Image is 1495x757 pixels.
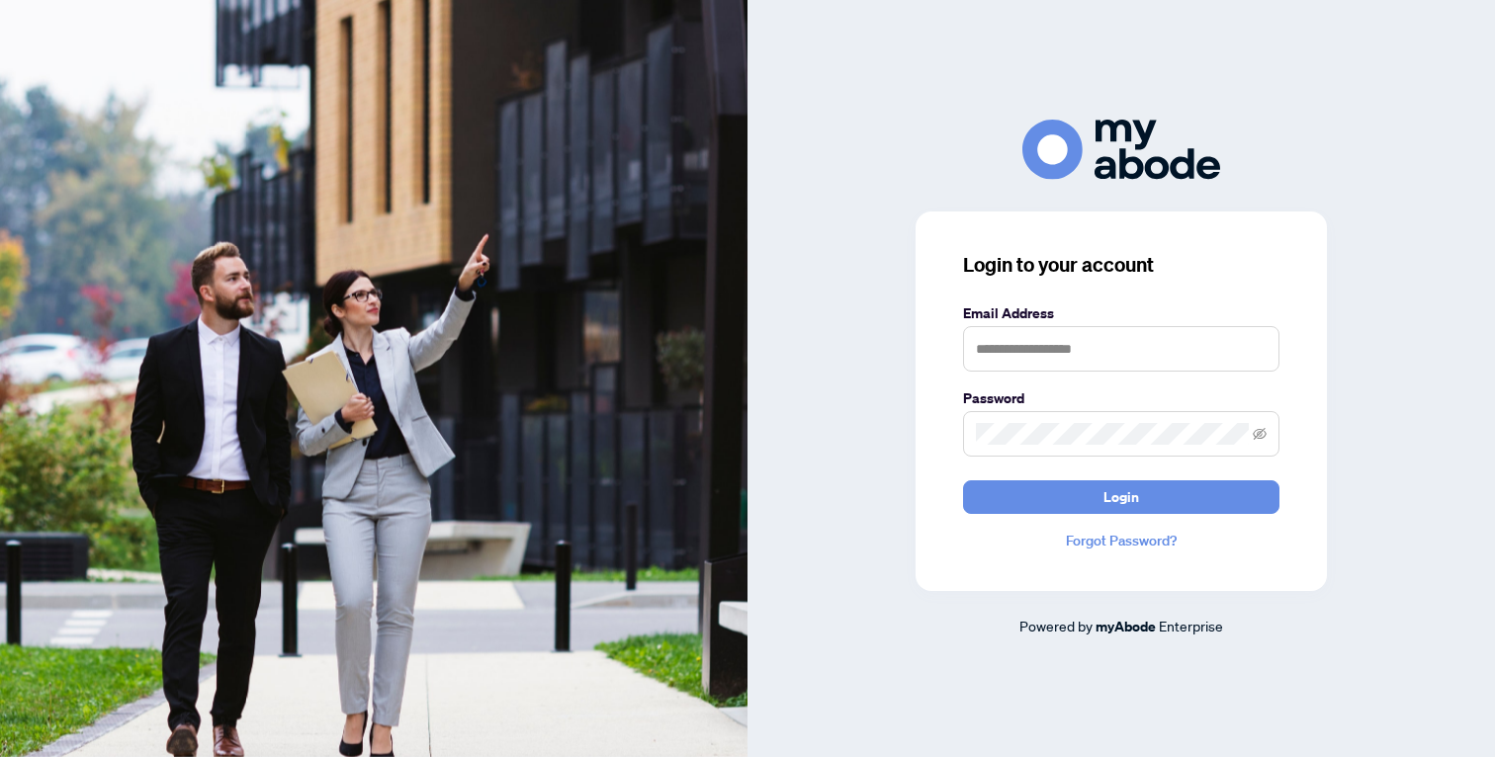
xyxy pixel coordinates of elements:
button: Login [963,480,1279,514]
a: myAbode [1096,616,1156,637]
img: ma-logo [1022,120,1220,180]
a: Forgot Password? [963,530,1279,551]
h3: Login to your account [963,251,1279,279]
span: Powered by [1019,617,1093,634]
span: eye-invisible [1253,427,1267,441]
label: Email Address [963,302,1279,324]
span: Enterprise [1159,617,1223,634]
span: Login [1103,481,1139,513]
label: Password [963,387,1279,409]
